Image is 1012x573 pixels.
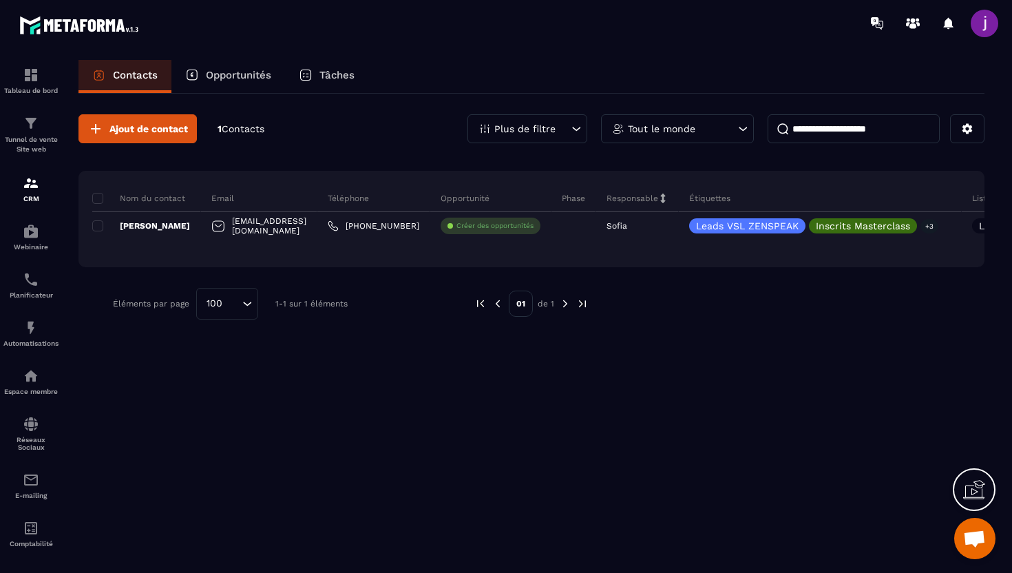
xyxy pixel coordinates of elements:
[3,406,59,461] a: social-networksocial-networkRéseaux Sociaux
[211,193,234,204] p: Email
[23,416,39,433] img: social-network
[3,135,59,154] p: Tunnel de vente Site web
[3,243,59,251] p: Webinaire
[3,388,59,395] p: Espace membre
[494,124,556,134] p: Plus de filtre
[78,60,171,93] a: Contacts
[328,220,419,231] a: [PHONE_NUMBER]
[19,12,143,38] img: logo
[3,510,59,558] a: accountantaccountantComptabilité
[23,115,39,132] img: formation
[3,492,59,499] p: E-mailing
[196,288,258,320] div: Search for option
[285,60,368,93] a: Tâches
[92,193,185,204] p: Nom du contact
[562,193,585,204] p: Phase
[3,87,59,94] p: Tableau de bord
[3,56,59,105] a: formationformationTableau de bord
[275,299,348,309] p: 1-1 sur 1 éléments
[218,123,264,136] p: 1
[3,436,59,451] p: Réseaux Sociaux
[3,165,59,213] a: formationformationCRM
[23,271,39,288] img: scheduler
[3,340,59,347] p: Automatisations
[23,520,39,536] img: accountant
[3,195,59,202] p: CRM
[113,299,189,309] p: Éléments par page
[456,221,534,231] p: Créer des opportunités
[509,291,533,317] p: 01
[538,298,554,309] p: de 1
[3,105,59,165] a: formationformationTunnel de vente Site web
[559,298,571,310] img: next
[696,221,799,231] p: Leads VSL ZENSPEAK
[954,518,995,559] div: Ouvrir le chat
[474,298,487,310] img: prev
[972,193,991,204] p: Liste
[3,309,59,357] a: automationsautomationsAutomatisations
[171,60,285,93] a: Opportunités
[92,220,190,231] p: [PERSON_NAME]
[816,221,910,231] p: Inscrits Masterclass
[78,114,197,143] button: Ajout de contact
[3,291,59,299] p: Planificateur
[206,69,271,81] p: Opportunités
[3,461,59,510] a: emailemailE-mailing
[607,193,658,204] p: Responsable
[319,69,355,81] p: Tâches
[441,193,489,204] p: Opportunité
[3,540,59,548] p: Comptabilité
[328,193,369,204] p: Téléphone
[23,223,39,240] img: automations
[113,69,158,81] p: Contacts
[492,298,504,310] img: prev
[3,357,59,406] a: automationsautomationsEspace membre
[23,175,39,191] img: formation
[576,298,589,310] img: next
[689,193,730,204] p: Étiquettes
[23,368,39,384] img: automations
[3,213,59,261] a: automationsautomationsWebinaire
[3,261,59,309] a: schedulerschedulerPlanificateur
[23,472,39,488] img: email
[628,124,695,134] p: Tout le monde
[23,67,39,83] img: formation
[23,320,39,336] img: automations
[202,296,227,311] span: 100
[227,296,239,311] input: Search for option
[920,219,938,233] p: +3
[222,123,264,134] span: Contacts
[109,122,188,136] span: Ajout de contact
[607,221,627,231] p: Sofia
